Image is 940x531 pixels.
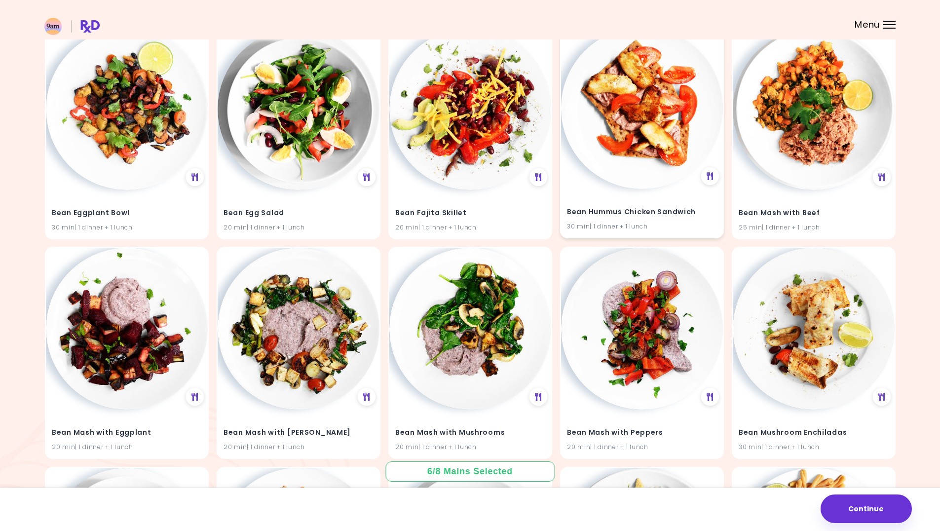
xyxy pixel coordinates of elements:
h4: Bean Eggplant Bowl [52,205,202,221]
div: 30 min | 1 dinner + 1 lunch [52,223,202,232]
div: 20 min | 1 dinner + 1 lunch [395,443,545,452]
div: See Meal Plan [701,388,719,406]
div: 20 min | 1 dinner + 1 lunch [52,443,202,452]
h4: Bean Fajita Skillet [395,205,545,221]
div: 6 / 8 Mains Selected [420,465,520,478]
div: See Meal Plan [873,168,891,186]
div: See Meal Plan [358,388,376,406]
h4: Bean Egg Salad [224,205,374,221]
div: 30 min | 1 dinner + 1 lunch [739,443,889,452]
h4: Bean Hummus Chicken Sandwich [567,204,717,220]
div: 20 min | 1 dinner + 1 lunch [224,443,374,452]
h4: Bean Mash with Eggplant [52,425,202,441]
div: 20 min | 1 dinner + 1 lunch [567,443,717,452]
h4: Bean Mash with Mushrooms [395,425,545,441]
div: See Meal Plan [186,168,204,186]
button: Continue [821,494,912,523]
div: See Meal Plan [529,388,547,406]
div: See Meal Plan [701,167,719,185]
h4: Bean Mushroom Enchiladas [739,425,889,441]
img: RxDiet [44,18,100,35]
div: See Meal Plan [358,168,376,186]
div: 25 min | 1 dinner + 1 lunch [739,223,889,232]
div: 20 min | 1 dinner + 1 lunch [395,223,545,232]
div: 20 min | 1 dinner + 1 lunch [224,223,374,232]
h4: Bean Mash with Beef [739,205,889,221]
span: Menu [855,20,880,29]
div: 30 min | 1 dinner + 1 lunch [567,222,717,231]
h4: Bean Mash with Peppers [567,425,717,441]
h4: Bean Mash with Leeks [224,425,374,441]
div: See Meal Plan [186,388,204,406]
div: See Meal Plan [873,388,891,406]
div: See Meal Plan [529,168,547,186]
